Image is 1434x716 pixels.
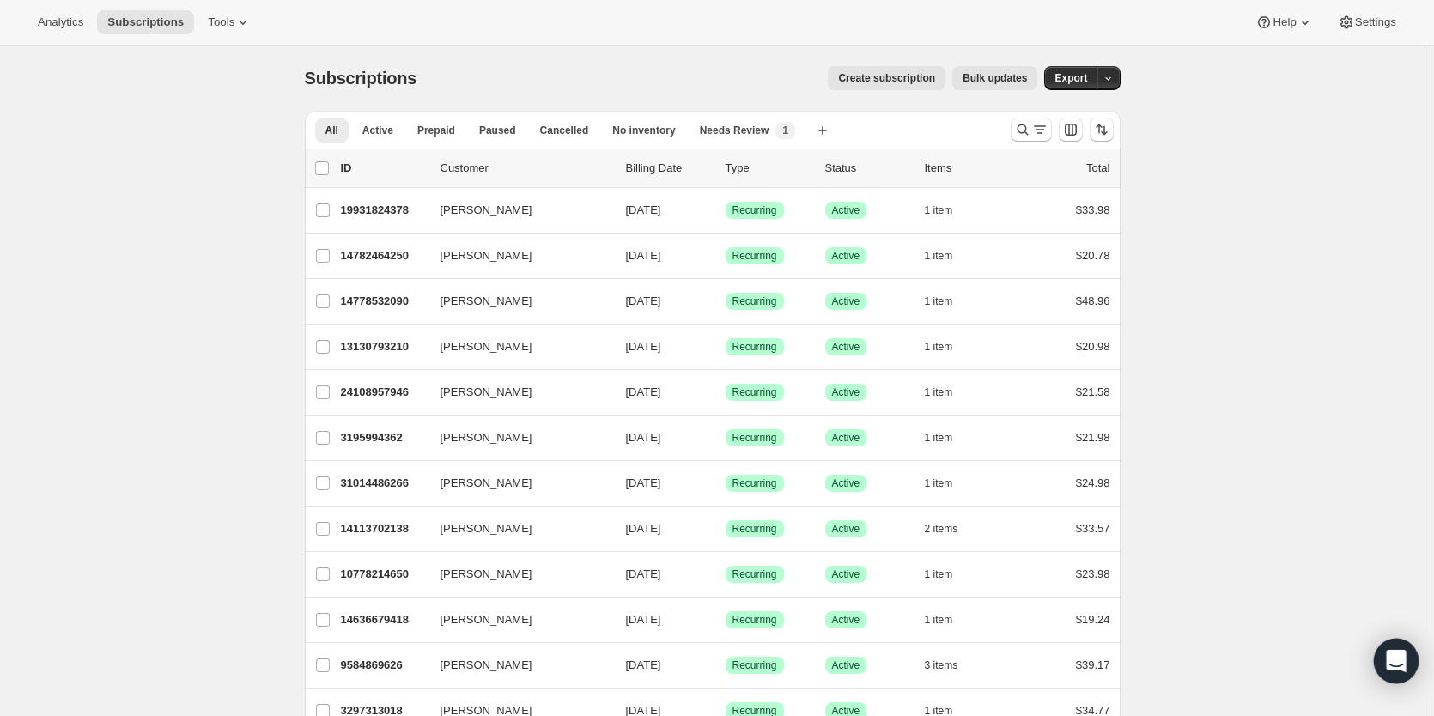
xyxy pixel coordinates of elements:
button: Settings [1328,10,1407,34]
span: 1 item [925,431,953,445]
span: [PERSON_NAME] [441,475,532,492]
p: Billing Date [626,160,712,177]
button: 2 items [925,517,977,541]
button: 1 item [925,335,972,359]
span: Active [832,613,860,627]
button: [PERSON_NAME] [430,470,602,497]
span: [DATE] [626,522,661,535]
span: 1 item [925,567,953,581]
span: [DATE] [626,476,661,489]
span: Prepaid [417,124,455,137]
span: Recurring [732,658,777,672]
p: 24108957946 [341,384,427,401]
button: Sort the results [1090,118,1114,142]
span: Recurring [732,385,777,399]
p: Total [1086,160,1109,177]
span: [DATE] [626,431,661,444]
span: Needs Review [700,124,769,137]
p: 14113702138 [341,520,427,537]
button: Analytics [27,10,94,34]
button: 1 item [925,562,972,586]
div: 14113702138[PERSON_NAME][DATE]SuccessRecurringSuccessActive2 items$33.57 [341,517,1110,541]
span: Tools [208,15,234,29]
button: [PERSON_NAME] [430,288,602,315]
div: 14778532090[PERSON_NAME][DATE]SuccessRecurringSuccessActive1 item$48.96 [341,289,1110,313]
span: Active [832,249,860,263]
button: Subscriptions [97,10,194,34]
span: $23.98 [1076,567,1110,580]
span: Cancelled [540,124,589,137]
span: $20.78 [1076,249,1110,262]
span: [PERSON_NAME] [441,520,532,537]
p: ID [341,160,427,177]
span: Recurring [732,431,777,445]
button: Bulk updates [952,66,1037,90]
span: Subscriptions [305,69,417,88]
span: $33.57 [1076,522,1110,535]
span: Analytics [38,15,83,29]
span: [DATE] [626,294,661,307]
span: [PERSON_NAME] [441,657,532,674]
span: [PERSON_NAME] [441,247,532,264]
span: Subscriptions [107,15,184,29]
p: 13130793210 [341,338,427,355]
button: Create new view [809,118,836,143]
span: Active [832,567,860,581]
button: Search and filter results [1011,118,1052,142]
button: 1 item [925,198,972,222]
span: Recurring [732,203,777,217]
span: [PERSON_NAME] [441,611,532,628]
div: Open Intercom Messenger [1374,639,1419,684]
button: [PERSON_NAME] [430,652,602,679]
div: 10778214650[PERSON_NAME][DATE]SuccessRecurringSuccessActive1 item$23.98 [341,562,1110,586]
span: Active [832,431,860,445]
p: 14782464250 [341,247,427,264]
button: Customize table column order and visibility [1059,118,1083,142]
span: Recurring [732,476,777,490]
span: $21.98 [1076,431,1110,444]
button: [PERSON_NAME] [430,561,602,588]
p: Status [825,160,911,177]
span: $24.98 [1076,476,1110,489]
button: 1 item [925,426,972,450]
p: 3195994362 [341,429,427,446]
button: 1 item [925,608,972,632]
span: Recurring [732,340,777,354]
span: Recurring [732,294,777,308]
span: 3 items [925,658,958,672]
span: 1 item [925,385,953,399]
div: Items [925,160,1011,177]
span: [PERSON_NAME] [441,384,532,401]
p: 19931824378 [341,202,427,219]
span: Active [832,385,860,399]
button: [PERSON_NAME] [430,424,602,452]
span: Active [832,476,860,490]
button: Create subscription [828,66,945,90]
span: $21.58 [1076,385,1110,398]
span: [DATE] [626,385,661,398]
div: 3195994362[PERSON_NAME][DATE]SuccessRecurringSuccessActive1 item$21.98 [341,426,1110,450]
span: [PERSON_NAME] [441,293,532,310]
span: Recurring [732,522,777,536]
p: 10778214650 [341,566,427,583]
span: Active [832,658,860,672]
span: No inventory [612,124,675,137]
p: Customer [441,160,612,177]
div: 14782464250[PERSON_NAME][DATE]SuccessRecurringSuccessActive1 item$20.78 [341,244,1110,268]
span: 1 [782,124,788,137]
button: Export [1044,66,1097,90]
span: Recurring [732,613,777,627]
div: 24108957946[PERSON_NAME][DATE]SuccessRecurringSuccessActive1 item$21.58 [341,380,1110,404]
span: [DATE] [626,658,661,671]
button: 1 item [925,244,972,268]
div: 9584869626[PERSON_NAME][DATE]SuccessRecurringSuccessActive3 items$39.17 [341,653,1110,677]
button: 3 items [925,653,977,677]
span: Help [1273,15,1296,29]
p: 9584869626 [341,657,427,674]
span: $33.98 [1076,203,1110,216]
span: $20.98 [1076,340,1110,353]
span: Recurring [732,567,777,581]
p: 31014486266 [341,475,427,492]
div: 31014486266[PERSON_NAME][DATE]SuccessRecurringSuccessActive1 item$24.98 [341,471,1110,495]
button: 1 item [925,289,972,313]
